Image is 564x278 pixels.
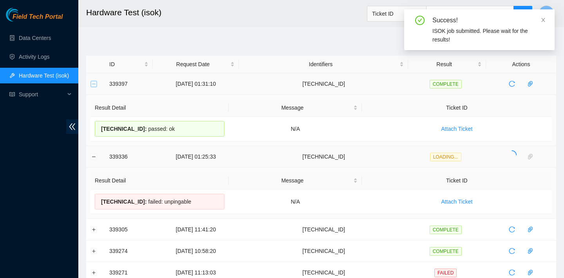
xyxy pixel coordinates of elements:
th: Ticket ID [362,99,552,117]
span: paper-clip [524,269,536,276]
button: search [513,6,532,22]
a: Hardware Test (isok) [19,72,69,79]
div: passed: ok [95,121,224,137]
td: [TECHNICAL_ID] [239,73,408,95]
span: double-left [66,119,78,134]
th: Ticket ID [362,172,552,190]
td: 339305 [105,219,153,240]
th: Result Detail [90,172,229,190]
td: N/A [229,117,362,141]
button: reload [506,245,518,257]
span: close [540,17,546,23]
span: paper-clip [524,248,536,254]
button: Expand row [91,269,97,276]
button: Expand row [91,226,97,233]
span: Attach Ticket [441,125,472,133]
span: Support [19,87,65,102]
button: Attach Ticket [435,195,479,208]
td: [TECHNICAL_ID] [239,240,408,262]
td: [DATE] 01:31:10 [153,73,239,95]
button: reload [506,78,518,90]
button: Collapse row [91,153,97,160]
button: Expand row [91,248,97,254]
span: loading [506,149,518,161]
span: LOADING... [430,153,461,161]
td: 339336 [105,146,153,168]
span: reload [506,226,518,233]
span: COMPLETE [430,247,462,256]
td: [TECHNICAL_ID] [239,146,408,168]
span: check-circle [415,16,425,25]
span: reload [506,248,518,254]
span: [TECHNICAL_ID] : [101,199,147,205]
div: ISOK job submitted. Please wait for the results! [432,27,545,44]
span: FAILED [434,269,457,277]
td: [DATE] 11:41:20 [153,219,239,240]
th: Result Detail [90,99,229,117]
button: paper-clip [524,78,537,90]
td: [DATE] 10:58:20 [153,240,239,262]
a: Akamai TechnologiesField Tech Portal [6,14,63,24]
td: [DATE] 01:25:33 [153,146,239,168]
div: failed: unpingable [95,194,224,209]
span: COMPLETE [430,80,462,88]
td: N/A [229,190,362,214]
td: [TECHNICAL_ID] [239,219,408,240]
input: Enter text here... [426,6,514,22]
span: reload [506,81,518,87]
span: paper-clip [524,81,536,87]
span: Ticket ID [372,8,421,20]
td: 339274 [105,240,153,262]
span: C [544,9,549,18]
button: reload [506,223,518,236]
img: Akamai Technologies [6,8,40,22]
span: Field Tech Portal [13,13,63,21]
span: COMPLETE [430,226,462,234]
div: Success! [432,16,545,25]
a: Activity Logs [19,54,50,60]
span: Attach Ticket [441,197,472,206]
button: paper-clip [524,223,537,236]
button: paper-clip [524,245,537,257]
span: paper-clip [524,226,536,233]
span: read [9,92,15,97]
button: C [539,5,554,21]
button: Collapse row [91,81,97,87]
span: reload [506,269,518,276]
button: Attach Ticket [435,123,479,135]
a: Data Centers [19,35,51,41]
th: Actions [486,56,556,73]
td: 339397 [105,73,153,95]
span: [TECHNICAL_ID] : [101,126,147,132]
